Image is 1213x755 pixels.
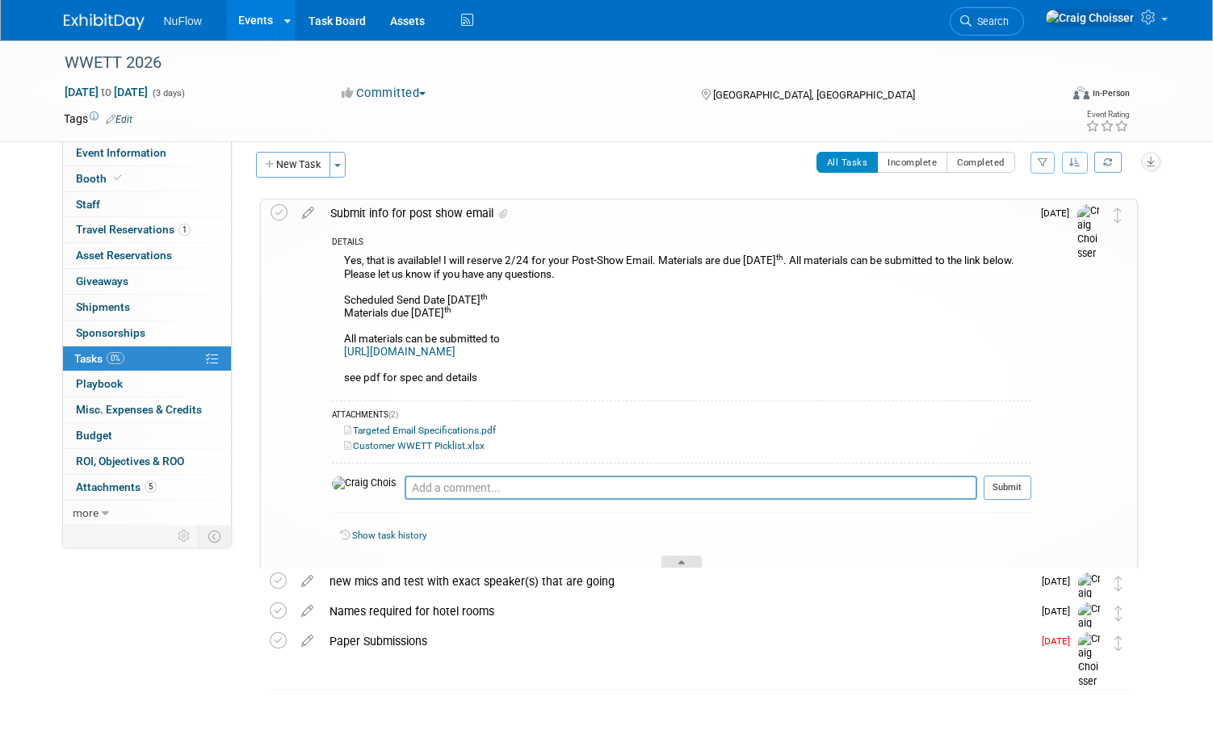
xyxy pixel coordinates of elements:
[332,237,1031,250] div: DETAILS
[99,86,114,99] span: to
[1078,632,1102,690] img: Craig Choisser
[1077,204,1102,262] img: Craig Choisser
[776,253,783,262] sup: th
[321,598,1032,625] div: Names required for hotel rooms
[321,568,1032,595] div: new mics and test with exact speaker(s) that are going
[64,14,145,30] img: ExhibitDay
[76,326,145,339] span: Sponsorships
[73,506,99,519] span: more
[816,152,879,173] button: All Tasks
[63,397,231,422] a: Misc. Expenses & Credits
[76,429,112,442] span: Budget
[332,409,1031,423] div: ATTACHMENTS
[64,111,132,127] td: Tags
[344,440,485,451] a: Customer WWETT Picklist.xlsx
[76,249,172,262] span: Asset Reservations
[1094,152,1122,173] a: Refresh
[481,292,488,301] sup: th
[76,223,191,236] span: Travel Reservations
[76,455,184,468] span: ROI, Objectives & ROO
[76,403,202,416] span: Misc. Expenses & Credits
[63,321,231,346] a: Sponsorships
[1114,606,1123,621] i: Move task
[877,152,947,173] button: Incomplete
[950,7,1024,36] a: Search
[256,152,330,178] button: New Task
[1078,602,1102,660] img: Craig Choisser
[76,146,166,159] span: Event Information
[1114,208,1122,223] i: Move task
[336,85,432,102] button: Committed
[344,346,455,358] a: [URL][DOMAIN_NAME]
[198,526,231,547] td: Toggle Event Tabs
[332,476,397,491] img: Craig Choisser
[76,300,130,313] span: Shipments
[321,627,1032,655] div: Paper Submissions
[1078,573,1102,630] img: Craig Choisser
[64,85,149,99] span: [DATE] [DATE]
[151,88,185,99] span: (3 days)
[59,48,1039,78] div: WWETT 2026
[63,475,231,500] a: Attachments5
[1114,576,1123,591] i: Move task
[63,295,231,320] a: Shipments
[114,174,122,182] i: Booth reservation complete
[1042,635,1078,647] span: [DATE]
[293,634,321,648] a: edit
[76,172,125,185] span: Booth
[63,192,231,217] a: Staff
[63,449,231,474] a: ROI, Objectives & ROO
[322,199,1031,227] div: Submit info for post show email
[63,243,231,268] a: Asset Reservations
[388,410,398,419] span: (2)
[63,166,231,191] a: Booth
[1092,87,1130,99] div: In-Person
[444,305,451,314] sup: th
[293,604,321,619] a: edit
[972,15,1009,27] span: Search
[1045,9,1135,27] img: Craig Choisser
[63,423,231,448] a: Budget
[1073,86,1089,99] img: Format-Inperson.png
[294,206,322,220] a: edit
[713,89,915,101] span: [GEOGRAPHIC_DATA], [GEOGRAPHIC_DATA]
[76,275,128,287] span: Giveaways
[107,352,124,364] span: 0%
[76,480,157,493] span: Attachments
[344,425,496,436] a: Targeted Email Specifications.pdf
[946,152,1015,173] button: Completed
[63,141,231,166] a: Event Information
[63,346,231,371] a: Tasks0%
[76,377,123,390] span: Playbook
[178,224,191,236] span: 1
[1114,635,1123,651] i: Move task
[1042,606,1078,617] span: [DATE]
[63,501,231,526] a: more
[1085,111,1129,119] div: Event Rating
[76,198,100,211] span: Staff
[972,84,1130,108] div: Event Format
[1042,576,1078,587] span: [DATE]
[63,217,231,242] a: Travel Reservations1
[106,114,132,125] a: Edit
[164,15,202,27] span: NuFlow
[984,476,1031,500] button: Submit
[332,250,1031,392] div: Yes, that is available! I will reserve 2/24 for your Post-Show Email. Materials are due [DATE] . ...
[352,530,426,541] a: Show task history
[1041,208,1077,219] span: [DATE]
[63,371,231,396] a: Playbook
[145,480,157,493] span: 5
[63,269,231,294] a: Giveaways
[74,352,124,365] span: Tasks
[293,574,321,589] a: edit
[170,526,199,547] td: Personalize Event Tab Strip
